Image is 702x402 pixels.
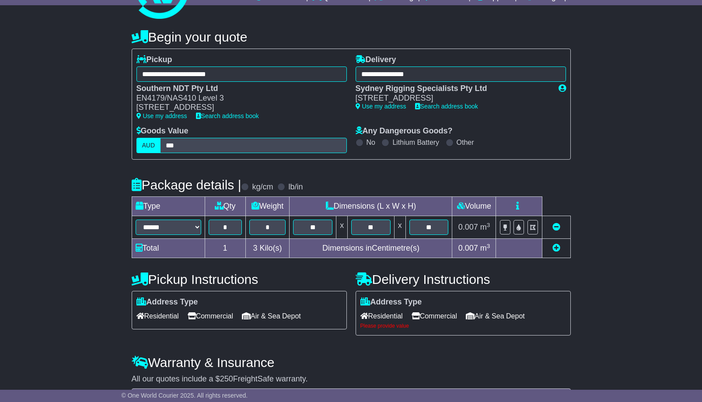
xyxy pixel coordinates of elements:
label: Address Type [360,297,422,307]
div: Sydney Rigging Specialists Pty Ltd [356,84,550,94]
td: Total [132,239,205,258]
div: EN4179/NAS410 Level 3 [136,94,338,103]
td: Qty [205,197,245,216]
td: Dimensions (L x W x H) [290,197,452,216]
span: 250 [220,374,233,383]
td: Dimensions in Centimetre(s) [290,239,452,258]
a: Add new item [552,244,560,252]
div: All our quotes include a $ FreightSafe warranty. [132,374,571,384]
span: 0.007 [458,244,478,252]
span: 0.007 [458,223,478,231]
span: Residential [360,309,403,323]
label: Other [457,138,474,147]
a: Use my address [356,103,406,110]
td: Type [132,197,205,216]
div: [STREET_ADDRESS] [356,94,550,103]
span: m [480,223,490,231]
label: Lithium Battery [392,138,439,147]
a: Use my address [136,112,187,119]
h4: Begin your quote [132,30,571,44]
span: Commercial [412,309,457,323]
label: Delivery [356,55,396,65]
span: Air & Sea Depot [242,309,301,323]
label: AUD [136,138,161,153]
td: Volume [452,197,496,216]
td: Weight [245,197,290,216]
label: Any Dangerous Goods? [356,126,453,136]
span: Commercial [188,309,233,323]
span: Residential [136,309,179,323]
a: Search address book [196,112,259,119]
td: x [394,216,405,239]
span: © One World Courier 2025. All rights reserved. [122,392,248,399]
sup: 3 [487,222,490,228]
div: [STREET_ADDRESS] [136,103,338,112]
label: kg/cm [252,182,273,192]
a: Remove this item [552,223,560,231]
label: Address Type [136,297,198,307]
h4: Pickup Instructions [132,272,347,287]
span: m [480,244,490,252]
label: Pickup [136,55,172,65]
label: Goods Value [136,126,189,136]
h4: Warranty & Insurance [132,355,571,370]
h4: Package details | [132,178,241,192]
label: No [367,138,375,147]
div: Please provide value [360,323,566,329]
td: 1 [205,239,245,258]
div: Southern NDT Pty Ltd [136,84,338,94]
td: x [336,216,348,239]
sup: 3 [487,243,490,249]
a: Search address book [415,103,478,110]
label: lb/in [288,182,303,192]
span: Air & Sea Depot [466,309,525,323]
h4: Delivery Instructions [356,272,571,287]
td: Kilo(s) [245,239,290,258]
span: 3 [253,244,257,252]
